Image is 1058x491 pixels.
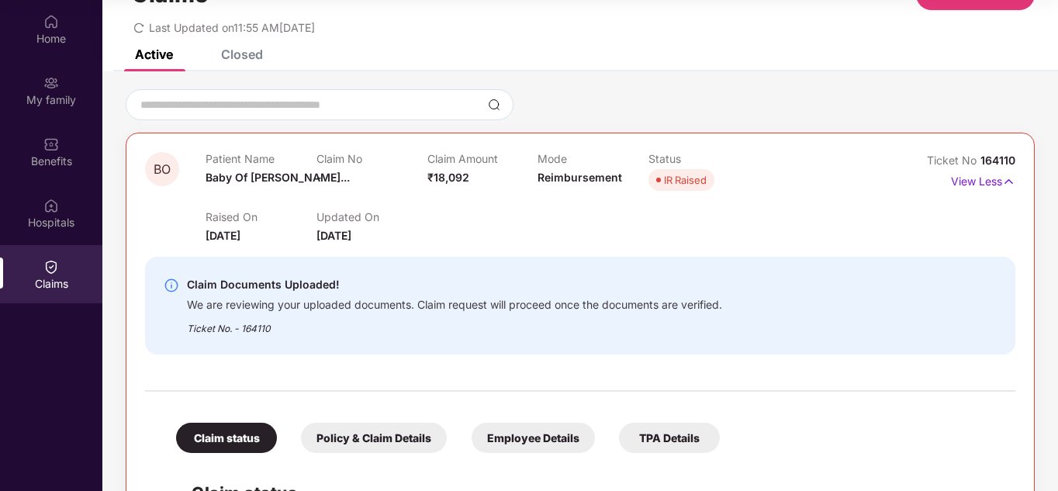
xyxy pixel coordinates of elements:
p: Mode [538,152,648,165]
span: Baby Of [PERSON_NAME]... [206,171,350,184]
img: svg+xml;base64,PHN2ZyBpZD0iSG9zcGl0YWxzIiB4bWxucz0iaHR0cDovL3d3dy53My5vcmcvMjAwMC9zdmciIHdpZHRoPS... [43,198,59,213]
p: Raised On [206,210,316,223]
span: Reimbursement [538,171,622,184]
span: [DATE] [206,229,240,242]
div: TPA Details [619,423,720,453]
div: Active [135,47,173,62]
p: Status [648,152,759,165]
div: Claim status [176,423,277,453]
p: Claim Amount [427,152,538,165]
span: [DATE] [316,229,351,242]
div: IR Raised [664,172,707,188]
span: 164110 [980,154,1015,167]
div: Ticket No. - 164110 [187,312,722,336]
span: Ticket No [927,154,980,167]
span: Last Updated on 11:55 AM[DATE] [149,21,315,34]
img: svg+xml;base64,PHN2ZyBpZD0iU2VhcmNoLTMyeDMyIiB4bWxucz0iaHR0cDovL3d3dy53My5vcmcvMjAwMC9zdmciIHdpZH... [488,99,500,111]
div: Closed [221,47,263,62]
img: svg+xml;base64,PHN2ZyBpZD0iSW5mby0yMHgyMCIgeG1sbnM9Imh0dHA6Ly93d3cudzMub3JnLzIwMDAvc3ZnIiB3aWR0aD... [164,278,179,293]
span: ₹18,092 [427,171,469,184]
p: Claim No [316,152,427,165]
img: svg+xml;base64,PHN2ZyBpZD0iSG9tZSIgeG1sbnM9Imh0dHA6Ly93d3cudzMub3JnLzIwMDAvc3ZnIiB3aWR0aD0iMjAiIG... [43,14,59,29]
span: BO [154,163,171,176]
div: Claim Documents Uploaded! [187,275,722,294]
span: redo [133,21,144,34]
img: svg+xml;base64,PHN2ZyB4bWxucz0iaHR0cDovL3d3dy53My5vcmcvMjAwMC9zdmciIHdpZHRoPSIxNyIgaGVpZ2h0PSIxNy... [1002,173,1015,190]
p: Patient Name [206,152,316,165]
span: - [316,171,322,184]
img: svg+xml;base64,PHN2ZyBpZD0iQ2xhaW0iIHhtbG5zPSJodHRwOi8vd3d3LnczLm9yZy8yMDAwL3N2ZyIgd2lkdGg9IjIwIi... [43,259,59,275]
img: svg+xml;base64,PHN2ZyB3aWR0aD0iMjAiIGhlaWdodD0iMjAiIHZpZXdCb3g9IjAgMCAyMCAyMCIgZmlsbD0ibm9uZSIgeG... [43,75,59,91]
p: Updated On [316,210,427,223]
div: We are reviewing your uploaded documents. Claim request will proceed once the documents are verif... [187,294,722,312]
p: View Less [951,169,1015,190]
div: Employee Details [472,423,595,453]
div: Policy & Claim Details [301,423,447,453]
img: svg+xml;base64,PHN2ZyBpZD0iQmVuZWZpdHMiIHhtbG5zPSJodHRwOi8vd3d3LnczLm9yZy8yMDAwL3N2ZyIgd2lkdGg9Ij... [43,137,59,152]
